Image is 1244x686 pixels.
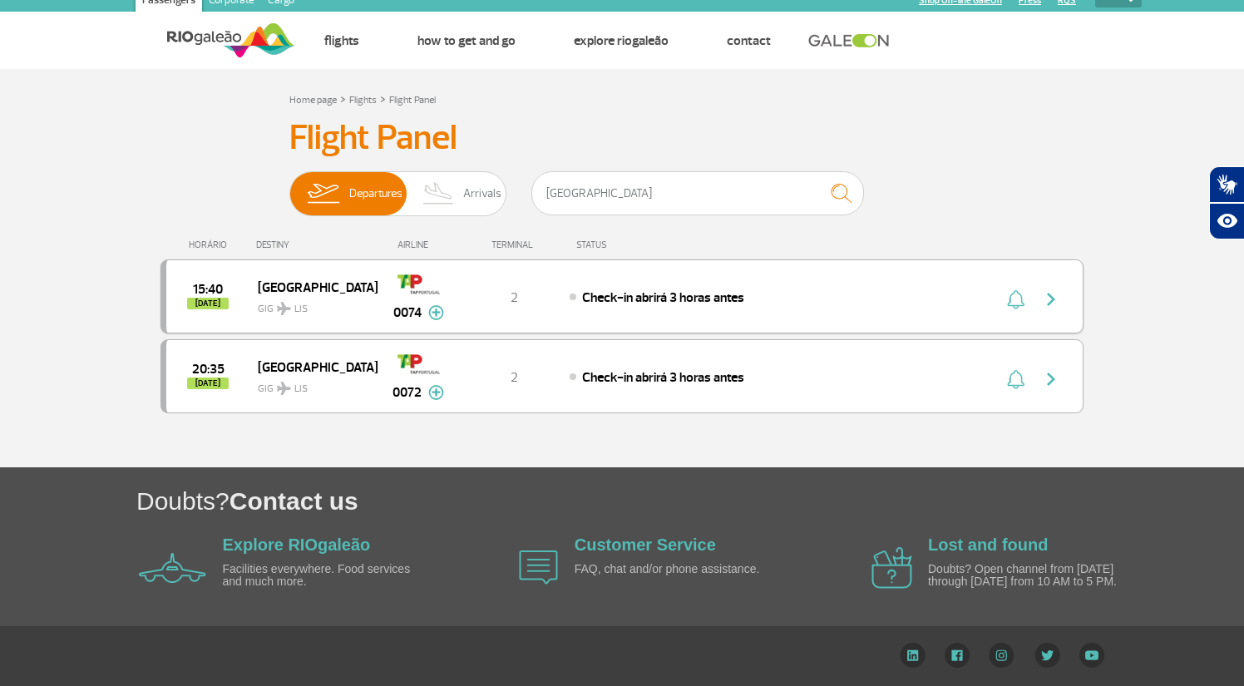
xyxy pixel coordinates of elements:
[289,94,337,106] a: Home page
[258,356,364,378] span: [GEOGRAPHIC_DATA]
[582,369,744,386] span: Check-in abrirá 3 horas antes
[463,172,501,215] span: Arrivals
[380,89,386,108] a: >
[1041,289,1061,309] img: seta-direita-painel-voo.svg
[277,302,291,315] img: destiny_airplane.svg
[428,385,444,400] img: mais-info-painel-voo.svg
[928,563,1119,589] p: Doubts? Open channel from [DATE] through [DATE] from 10 AM to 5 PM.
[1034,643,1060,668] img: Twitter
[945,643,970,668] img: Facebook
[1007,289,1024,309] img: sino-painel-voo.svg
[582,289,744,306] span: Check-in abrirá 3 horas antes
[1007,369,1024,389] img: sino-painel-voo.svg
[531,171,864,215] input: Flight, city or airline
[727,32,771,49] a: Contact
[192,363,225,375] span: 2025-09-28 20:35:00
[294,382,308,397] span: LIS
[324,32,359,49] a: Flights
[989,643,1014,668] img: Instagram
[511,369,518,386] span: 2
[223,535,371,554] a: Explore RIOgaleão
[392,382,422,402] span: 0072
[1209,166,1244,203] button: Abrir tradutor de língua de sinais.
[1209,166,1244,239] div: Plugin de acessibilidade da Hand Talk.
[414,172,463,215] img: slider-desembarque
[575,535,716,554] a: Customer Service
[900,643,926,668] img: LinkedIn
[1209,203,1244,239] button: Abrir recursos assistivos.
[871,547,912,589] img: airplane icon
[294,302,308,317] span: LIS
[574,32,669,49] a: Explore RIOgaleão
[568,239,703,250] div: STATUS
[187,298,229,309] span: [DATE]
[193,284,223,295] span: 2025-09-28 15:40:00
[297,172,349,215] img: slider-embarque
[165,239,256,250] div: HORÁRIO
[511,289,518,306] span: 2
[187,378,229,389] span: [DATE]
[1079,643,1104,668] img: YouTube
[258,276,364,298] span: [GEOGRAPHIC_DATA]
[417,32,516,49] a: How to get and go
[258,373,364,397] span: GIG
[136,484,1244,518] h1: Doubts?
[928,535,1048,554] a: Lost and found
[575,563,766,575] p: FAQ, chat and/or phone assistance.
[139,553,206,583] img: airplane icon
[223,563,414,589] p: Facilities everywhere. Food services and much more.
[340,89,346,108] a: >
[428,305,444,320] img: mais-info-painel-voo.svg
[377,239,460,250] div: AIRLINE
[349,94,377,106] a: Flights
[289,117,955,159] h3: Flight Panel
[519,550,558,585] img: airplane icon
[460,239,568,250] div: TERMINAL
[349,172,402,215] span: Departures
[230,487,358,515] span: Contact us
[1041,369,1061,389] img: seta-direita-painel-voo.svg
[256,239,378,250] div: DESTINY
[393,303,422,323] span: 0074
[258,293,364,317] span: GIG
[277,382,291,395] img: destiny_airplane.svg
[389,94,436,106] a: Flight Panel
